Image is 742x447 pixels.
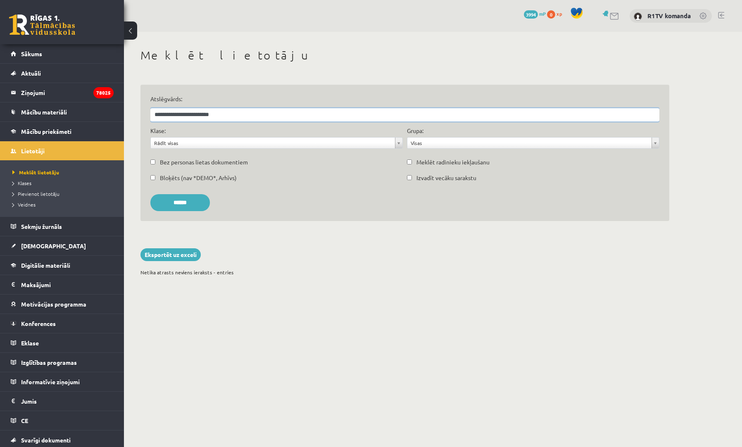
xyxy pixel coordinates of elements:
[21,320,56,327] span: Konferences
[11,353,114,372] a: Izglītības programas
[407,126,423,135] label: Grupa:
[11,392,114,411] a: Jumis
[154,138,392,148] span: Rādīt visas
[416,158,490,166] label: Meklēt radinieku iekļaušanu
[11,44,114,63] a: Sākums
[11,314,114,333] a: Konferences
[21,50,42,57] span: Sākums
[21,242,86,250] span: [DEMOGRAPHIC_DATA]
[11,83,114,102] a: Ziņojumi78025
[547,10,555,19] span: 0
[150,126,166,135] label: Klase:
[21,128,71,135] span: Mācību priekšmeti
[11,141,114,160] a: Lietotāji
[21,397,37,405] span: Jumis
[12,169,116,176] a: Meklēt lietotāju
[21,108,67,116] span: Mācību materiāli
[151,138,402,148] a: Rādīt visas
[21,417,28,424] span: CE
[21,378,80,385] span: Informatīvie ziņojumi
[21,339,39,347] span: Eklase
[140,248,201,261] a: Eksportēt uz exceli
[407,138,659,148] a: Visas
[411,138,648,148] span: Visas
[11,275,114,294] a: Maksājumi
[11,256,114,275] a: Digitālie materiāli
[21,300,86,308] span: Motivācijas programma
[21,359,77,366] span: Izglītības programas
[524,10,546,17] a: 3994 mP
[11,372,114,391] a: Informatīvie ziņojumi
[12,169,59,176] span: Meklēt lietotāju
[11,64,114,83] a: Aktuāli
[547,10,566,17] a: 0 xp
[12,201,36,208] span: Veidnes
[12,190,116,197] a: Pievienot lietotāju
[539,10,546,17] span: mP
[12,179,116,187] a: Klases
[416,174,476,182] label: Izvadīt vecāku sarakstu
[11,217,114,236] a: Sekmju žurnāls
[21,262,70,269] span: Digitālie materiāli
[11,102,114,121] a: Mācību materiāli
[21,436,71,444] span: Svarīgi dokumenti
[150,95,659,103] label: Atslēgvārds:
[634,12,642,21] img: R1TV komanda
[11,333,114,352] a: Eklase
[21,69,41,77] span: Aktuāli
[647,12,691,20] a: R1TV komanda
[11,122,114,141] a: Mācību priekšmeti
[11,411,114,430] a: CE
[21,223,62,230] span: Sekmju žurnāls
[556,10,562,17] span: xp
[93,87,114,98] i: 78025
[21,147,45,155] span: Lietotāji
[11,236,114,255] a: [DEMOGRAPHIC_DATA]
[21,83,114,102] legend: Ziņojumi
[21,275,114,294] legend: Maksājumi
[11,295,114,314] a: Motivācijas programma
[12,190,59,197] span: Pievienot lietotāju
[12,201,116,208] a: Veidnes
[12,180,31,186] span: Klases
[160,158,248,166] label: Bez personas lietas dokumentiem
[160,174,237,182] label: Bloķēts (nav *DEMO*, Arhīvs)
[140,48,669,62] h1: Meklēt lietotāju
[140,269,669,276] div: Netika atrasts neviens ieraksts - entries
[9,14,75,35] a: Rīgas 1. Tālmācības vidusskola
[524,10,538,19] span: 3994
